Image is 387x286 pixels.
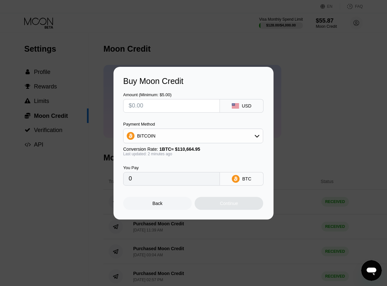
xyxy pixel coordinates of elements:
div: Last updated: 2 minutes ago [123,152,263,156]
input: $0.00 [129,99,214,112]
div: Buy Moon Credit [123,77,264,86]
div: Conversion Rate: [123,147,263,152]
span: 1 BTC ≈ $110,664.95 [159,147,200,152]
div: BTC [242,176,251,181]
div: Back [123,197,192,210]
div: You Pay [123,165,220,170]
div: Back [153,201,163,206]
div: Payment Method [123,122,263,127]
div: BITCOIN [124,129,263,142]
div: BITCOIN [137,133,156,138]
div: Amount (Minimum: $5.00) [123,92,220,97]
div: USD [242,103,252,108]
iframe: Button to launch messaging window [361,260,382,281]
